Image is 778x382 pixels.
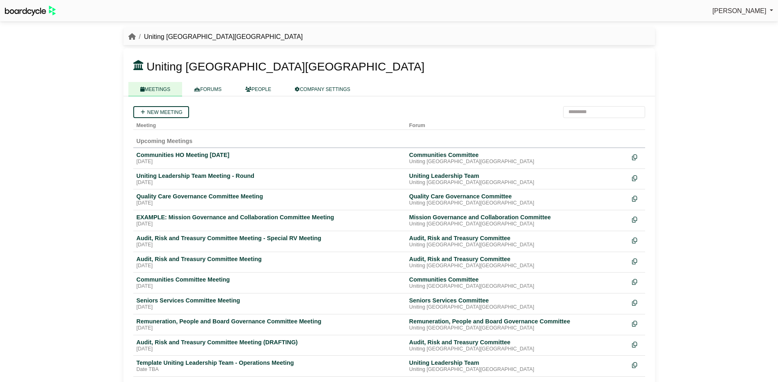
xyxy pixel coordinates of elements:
[632,172,642,183] div: Make a copy
[233,82,283,96] a: PEOPLE
[712,6,773,16] a: [PERSON_NAME]
[632,193,642,204] div: Make a copy
[137,138,193,144] span: Upcoming Meetings
[409,221,625,227] div: Uniting [GEOGRAPHIC_DATA][GEOGRAPHIC_DATA]
[137,318,403,325] div: Remuneration, People and Board Governance Committee Meeting
[632,255,642,266] div: Make a copy
[137,214,403,227] a: EXAMPLE: Mission Governance and Collaboration Committee Meeting [DATE]
[409,283,625,290] div: Uniting [GEOGRAPHIC_DATA][GEOGRAPHIC_DATA]
[137,255,403,263] div: Audit, Risk and Treasury Committee Meeting
[409,263,625,269] div: Uniting [GEOGRAPHIC_DATA][GEOGRAPHIC_DATA]
[182,82,233,96] a: FORUMS
[137,325,403,332] div: [DATE]
[409,193,625,200] div: Quality Care Governance Committee
[137,193,403,207] a: Quality Care Governance Committee Meeting [DATE]
[137,172,403,180] div: Uniting Leadership Team Meeting - Round
[409,172,625,180] div: Uniting Leadership Team
[5,6,56,16] img: BoardcycleBlackGreen-aaafeed430059cb809a45853b8cf6d952af9d84e6e89e1f1685b34bfd5cb7d64.svg
[409,276,625,283] div: Communities Committee
[632,276,642,287] div: Make a copy
[632,297,642,308] div: Make a copy
[137,234,403,242] div: Audit, Risk and Treasury Committee Meeting - Special RV Meeting
[409,318,625,332] a: Remuneration, People and Board Governance Committee Uniting [GEOGRAPHIC_DATA][GEOGRAPHIC_DATA]
[137,200,403,207] div: [DATE]
[409,359,625,373] a: Uniting Leadership Team Uniting [GEOGRAPHIC_DATA][GEOGRAPHIC_DATA]
[409,359,625,366] div: Uniting Leadership Team
[137,221,403,227] div: [DATE]
[409,255,625,263] div: Audit, Risk and Treasury Committee
[137,151,403,159] div: Communities HO Meeting [DATE]
[137,339,403,346] div: Audit, Risk and Treasury Committee Meeting (DRAFTING)
[133,106,189,118] a: New meeting
[137,297,403,311] a: Seniors Services Committee Meeting [DATE]
[137,318,403,332] a: Remuneration, People and Board Governance Committee Meeting [DATE]
[137,283,403,290] div: [DATE]
[409,214,625,227] a: Mission Governance and Collaboration Committee Uniting [GEOGRAPHIC_DATA][GEOGRAPHIC_DATA]
[137,159,403,165] div: [DATE]
[632,318,642,329] div: Make a copy
[146,60,424,73] span: Uniting [GEOGRAPHIC_DATA][GEOGRAPHIC_DATA]
[137,263,403,269] div: [DATE]
[409,366,625,373] div: Uniting [GEOGRAPHIC_DATA][GEOGRAPHIC_DATA]
[409,297,625,311] a: Seniors Services Committee Uniting [GEOGRAPHIC_DATA][GEOGRAPHIC_DATA]
[409,193,625,207] a: Quality Care Governance Committee Uniting [GEOGRAPHIC_DATA][GEOGRAPHIC_DATA]
[137,193,403,200] div: Quality Care Governance Committee Meeting
[632,359,642,370] div: Make a copy
[409,151,625,165] a: Communities Committee Uniting [GEOGRAPHIC_DATA][GEOGRAPHIC_DATA]
[128,32,303,42] nav: breadcrumb
[409,346,625,352] div: Uniting [GEOGRAPHIC_DATA][GEOGRAPHIC_DATA]
[137,304,403,311] div: [DATE]
[632,339,642,350] div: Make a copy
[137,359,403,366] div: Template Uniting Leadership Team - Operations Meeting
[283,82,362,96] a: COMPANY SETTINGS
[409,180,625,186] div: Uniting [GEOGRAPHIC_DATA][GEOGRAPHIC_DATA]
[137,234,403,248] a: Audit, Risk and Treasury Committee Meeting - Special RV Meeting [DATE]
[137,346,403,352] div: [DATE]
[409,172,625,186] a: Uniting Leadership Team Uniting [GEOGRAPHIC_DATA][GEOGRAPHIC_DATA]
[137,297,403,304] div: Seniors Services Committee Meeting
[137,214,403,221] div: EXAMPLE: Mission Governance and Collaboration Committee Meeting
[409,214,625,221] div: Mission Governance and Collaboration Committee
[137,255,403,269] a: Audit, Risk and Treasury Committee Meeting [DATE]
[137,151,403,165] a: Communities HO Meeting [DATE] [DATE]
[632,214,642,225] div: Make a copy
[409,234,625,248] a: Audit, Risk and Treasury Committee Uniting [GEOGRAPHIC_DATA][GEOGRAPHIC_DATA]
[409,297,625,304] div: Seniors Services Committee
[128,82,183,96] a: MEETINGS
[133,118,406,130] th: Meeting
[137,172,403,186] a: Uniting Leadership Team Meeting - Round [DATE]
[409,200,625,207] div: Uniting [GEOGRAPHIC_DATA][GEOGRAPHIC_DATA]
[632,151,642,162] div: Make a copy
[409,255,625,269] a: Audit, Risk and Treasury Committee Uniting [GEOGRAPHIC_DATA][GEOGRAPHIC_DATA]
[409,234,625,242] div: Audit, Risk and Treasury Committee
[406,118,629,130] th: Forum
[137,339,403,352] a: Audit, Risk and Treasury Committee Meeting (DRAFTING) [DATE]
[137,242,403,248] div: [DATE]
[137,276,403,283] div: Communities Committee Meeting
[137,359,403,373] a: Template Uniting Leadership Team - Operations Meeting Date TBA
[409,304,625,311] div: Uniting [GEOGRAPHIC_DATA][GEOGRAPHIC_DATA]
[137,180,403,186] div: [DATE]
[632,234,642,246] div: Make a copy
[136,32,303,42] li: Uniting [GEOGRAPHIC_DATA][GEOGRAPHIC_DATA]
[712,7,767,14] span: [PERSON_NAME]
[409,339,625,346] div: Audit, Risk and Treasury Committee
[409,159,625,165] div: Uniting [GEOGRAPHIC_DATA][GEOGRAPHIC_DATA]
[137,366,403,373] div: Date TBA
[409,339,625,352] a: Audit, Risk and Treasury Committee Uniting [GEOGRAPHIC_DATA][GEOGRAPHIC_DATA]
[409,325,625,332] div: Uniting [GEOGRAPHIC_DATA][GEOGRAPHIC_DATA]
[409,151,625,159] div: Communities Committee
[409,242,625,248] div: Uniting [GEOGRAPHIC_DATA][GEOGRAPHIC_DATA]
[409,318,625,325] div: Remuneration, People and Board Governance Committee
[137,276,403,290] a: Communities Committee Meeting [DATE]
[409,276,625,290] a: Communities Committee Uniting [GEOGRAPHIC_DATA][GEOGRAPHIC_DATA]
